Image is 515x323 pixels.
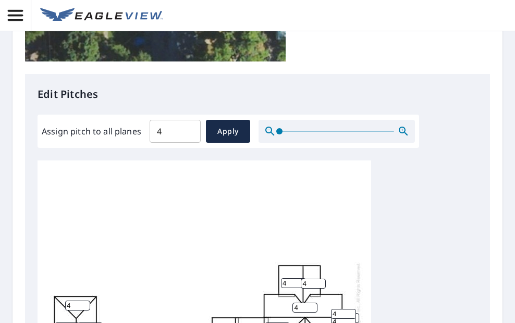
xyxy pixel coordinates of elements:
[40,8,163,23] img: EV Logo
[206,120,250,143] button: Apply
[42,125,141,138] label: Assign pitch to all planes
[150,117,201,146] input: 00.0
[214,125,242,138] span: Apply
[38,86,477,102] p: Edit Pitches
